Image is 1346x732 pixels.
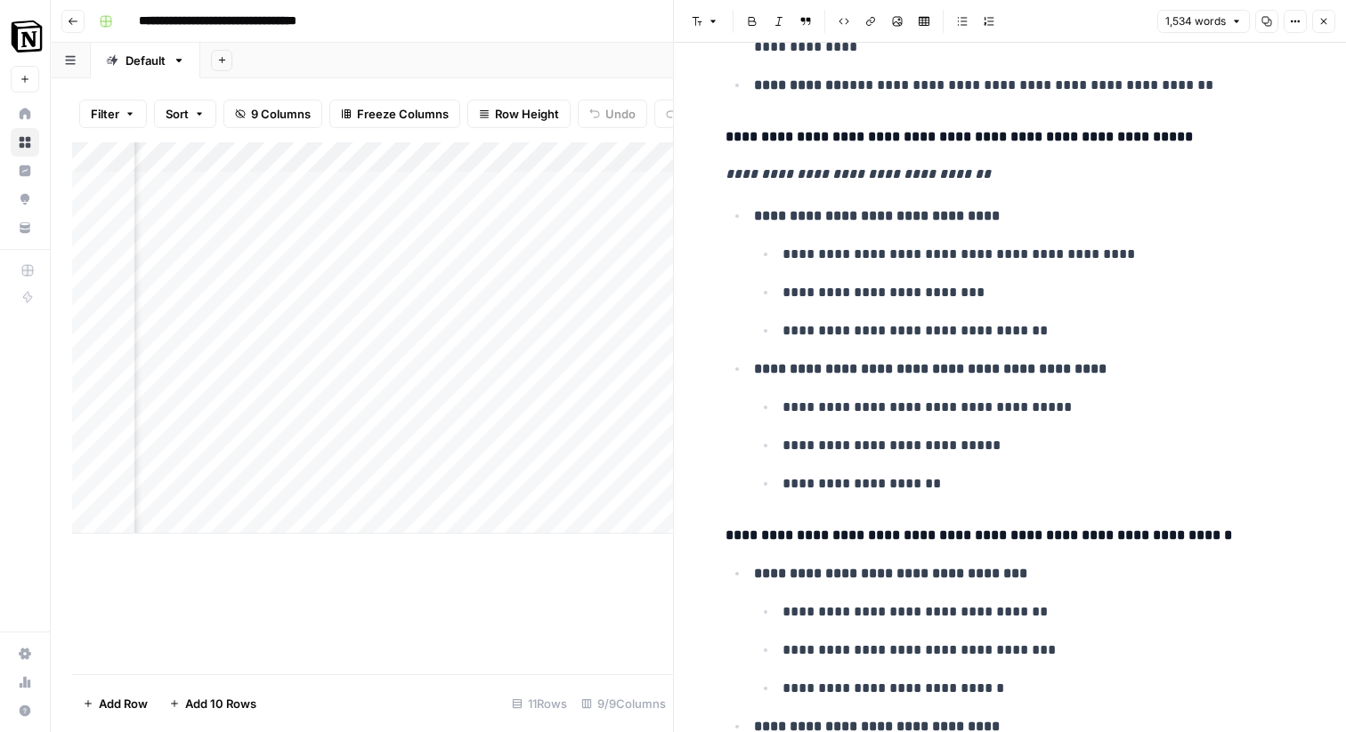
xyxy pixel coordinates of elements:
span: Undo [605,105,636,123]
span: Sort [166,105,189,123]
span: Add Row [99,695,148,712]
span: Add 10 Rows [185,695,256,712]
img: Notion Logo [11,20,43,52]
button: Undo [578,100,647,128]
a: Default [91,43,200,78]
button: Add 10 Rows [158,689,267,718]
span: Freeze Columns [357,105,449,123]
button: Add Row [72,689,158,718]
a: Home [11,100,39,128]
button: Row Height [467,100,571,128]
span: 1,534 words [1165,13,1226,29]
div: Default [126,52,166,69]
a: Opportunities [11,185,39,213]
button: 9 Columns [223,100,322,128]
button: Help + Support [11,696,39,725]
div: 9/9 Columns [574,689,673,718]
a: Settings [11,639,39,668]
div: 11 Rows [505,689,574,718]
button: 1,534 words [1157,10,1250,33]
a: Usage [11,668,39,696]
button: Filter [79,100,147,128]
button: Workspace: Notion [11,14,39,59]
span: Filter [91,105,119,123]
a: Browse [11,128,39,157]
span: 9 Columns [251,105,311,123]
button: Freeze Columns [329,100,460,128]
span: Row Height [495,105,559,123]
button: Sort [154,100,216,128]
a: Insights [11,157,39,185]
a: Your Data [11,213,39,242]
